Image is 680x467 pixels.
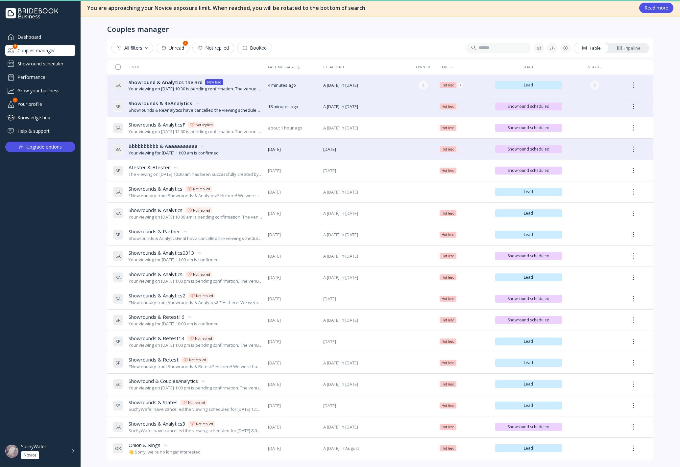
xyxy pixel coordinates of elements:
div: Not replied [196,293,213,298]
div: Labels [440,65,490,69]
div: Your profile [5,99,75,109]
span: [DATE] [323,146,407,152]
div: SuchyWafel have cancelled the viewing scheduled for [DATE] 12:00 pm. [129,406,263,412]
span: A [DATE] in [DATE] [323,125,407,131]
span: Showrounds & Analytics [129,271,182,278]
a: Dashboard [5,32,75,42]
div: All filters [117,45,148,51]
div: Your viewing on [DATE] 12:00 is pending confirmation. The venue will approve or decline shortly. ... [129,128,263,135]
span: Lead [498,339,559,344]
img: dpr=2,fit=cover,g=face,w=48,h=48 [5,445,18,458]
span: Hot lead [442,253,454,259]
span: Showrounds & Analytics [129,185,182,192]
span: A [DATE] in [DATE] [323,104,407,110]
div: Not replied [196,421,213,427]
div: S A [113,272,123,283]
span: A [DATE] in [DATE] [323,424,407,430]
div: S A [113,187,123,197]
div: Showrounds & AnalyticsFinal have cancelled the viewing scheduled for [DATE] 2:00 pm. [129,235,263,242]
div: 1 [13,98,18,103]
div: Unread [161,45,184,51]
div: SuchyWafel have cancelled the viewing scheduled for [DATE] 8:00 am [129,428,263,434]
span: Lead [498,382,559,387]
span: Hot lead [442,403,454,408]
span: Showrounds & ReAnalytics [129,100,192,107]
span: Showrounds & Analytics3 [129,420,185,427]
div: + [460,82,461,88]
div: Status [567,65,623,69]
button: Read more [639,3,673,13]
span: A [DATE] in [DATE] [323,232,407,238]
div: S A [113,123,123,133]
span: about 1 hour ago [268,125,318,131]
div: Read more [644,5,668,11]
span: Hot lead [442,424,454,430]
div: Your viewing for [DATE] 10:00 am is confirmed. [129,321,220,327]
div: B A [113,144,123,154]
span: [DATE] [323,168,407,174]
a: Your profile1 [5,99,75,109]
span: Hot lead [442,446,454,451]
a: Performance [5,72,75,82]
div: *New enquiry from Showrounds & Analytics:* Hi there! We were hoping to use the Bridebook calendar... [129,193,263,199]
span: Hot lead [442,125,454,130]
div: *New enquiry from Showrounds & Retest:* Hi there! We were hoping to use the Bridebook calendar to... [129,363,263,370]
div: Not replied [193,272,210,277]
div: S S [113,400,123,411]
div: O R [113,443,123,454]
span: Showrounds & AnalyticsF [129,121,185,128]
span: [DATE] [268,445,318,452]
a: Showround scheduler [5,58,75,69]
span: Showround scheduled [498,424,559,430]
div: S P [113,229,123,240]
a: Couples manager3 [5,45,75,56]
div: S R [113,315,123,325]
span: Lead [498,403,559,408]
div: Pipeline [617,45,641,51]
span: Lead [498,275,559,280]
span: [DATE] [268,296,318,302]
div: S R [113,101,123,112]
span: Showround scheduled [498,317,559,323]
span: [DATE] [323,296,407,302]
div: Not replied [193,186,210,192]
div: Table [582,45,601,51]
div: Novice [24,453,36,458]
span: [DATE] [268,210,318,217]
div: You are approaching your Novice exposure limit. When reached, you will be rotated to the bottom o... [87,4,633,12]
div: S A [113,251,123,261]
span: [DATE] [268,381,318,387]
span: Showround scheduled [498,104,559,109]
span: Hot lead [442,82,454,88]
span: Showround & CouplesAnalytics [129,378,198,385]
span: Showrounds & Analytics0313 [129,249,194,256]
span: A [DATE] in [DATE] [323,253,407,259]
div: *New enquiry from Showrounds & Analytics2:* Hi there! We were hoping to use the Bridebook calenda... [129,299,263,306]
a: Knowledge hub [5,112,75,123]
span: Showrounds & Partner [129,228,180,235]
span: Lead [498,232,559,237]
span: [DATE] [268,360,318,366]
div: Not replied [189,357,206,362]
a: Grow your business [5,85,75,96]
span: A [DATE] in [DATE] [323,210,407,217]
div: S A [113,293,123,304]
span: Showrounds & States [129,399,178,406]
button: Upgrade options [5,142,75,152]
span: 18 minutes ago [268,104,318,110]
span: [DATE] [323,339,407,345]
div: S A [113,80,123,90]
div: Not replied [196,122,213,128]
span: Showrounds & Retest16 [129,314,184,320]
span: [DATE] [268,146,318,152]
span: Hot lead [442,339,454,344]
div: Last message [268,65,318,69]
span: [DATE] [268,317,318,323]
div: The viewing on [DATE] 10:30 am has been successfully created by SuchyWafel. [129,171,263,177]
span: Showrounds & Retest13 [129,335,184,342]
div: Your viewing on [DATE] 1:00 pm is pending confirmation. The venue will approve or decline shortly... [129,278,263,284]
